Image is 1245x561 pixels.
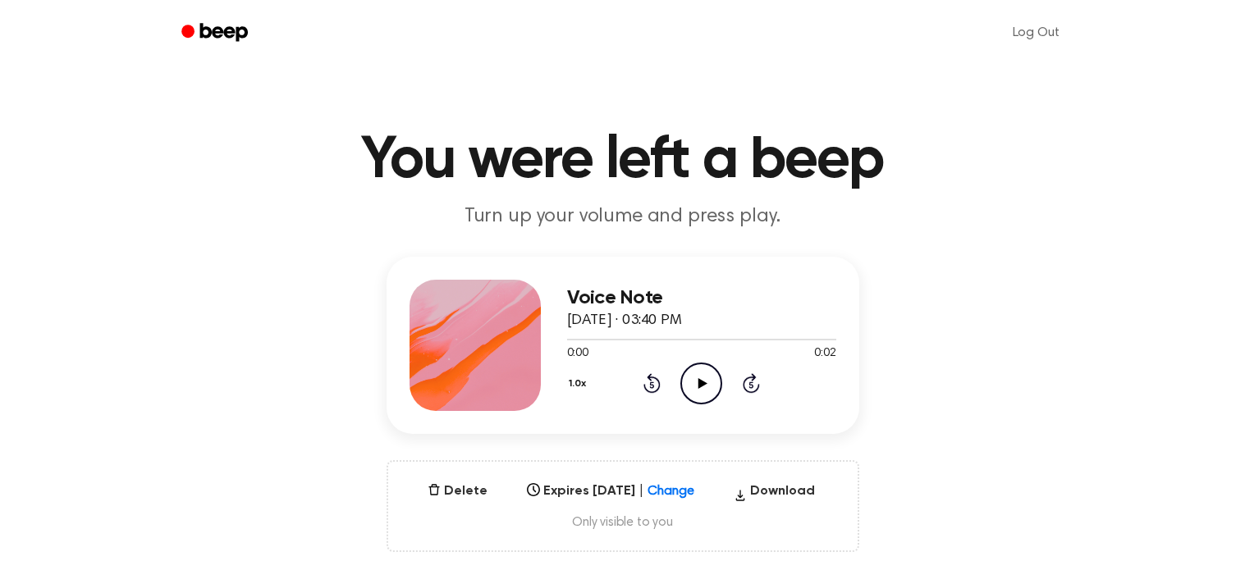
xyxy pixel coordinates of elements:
h3: Voice Note [567,287,836,309]
a: Log Out [996,13,1076,52]
button: Download [727,481,822,508]
a: Beep [170,17,263,49]
button: 1.0x [567,370,593,398]
button: Delete [421,481,494,501]
span: 0:00 [567,345,588,363]
p: Turn up your volume and press play. [308,203,938,230]
span: Only visible to you [408,514,838,531]
h1: You were left a beep [203,131,1043,190]
span: 0:02 [814,345,835,363]
span: [DATE] · 03:40 PM [567,313,682,328]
